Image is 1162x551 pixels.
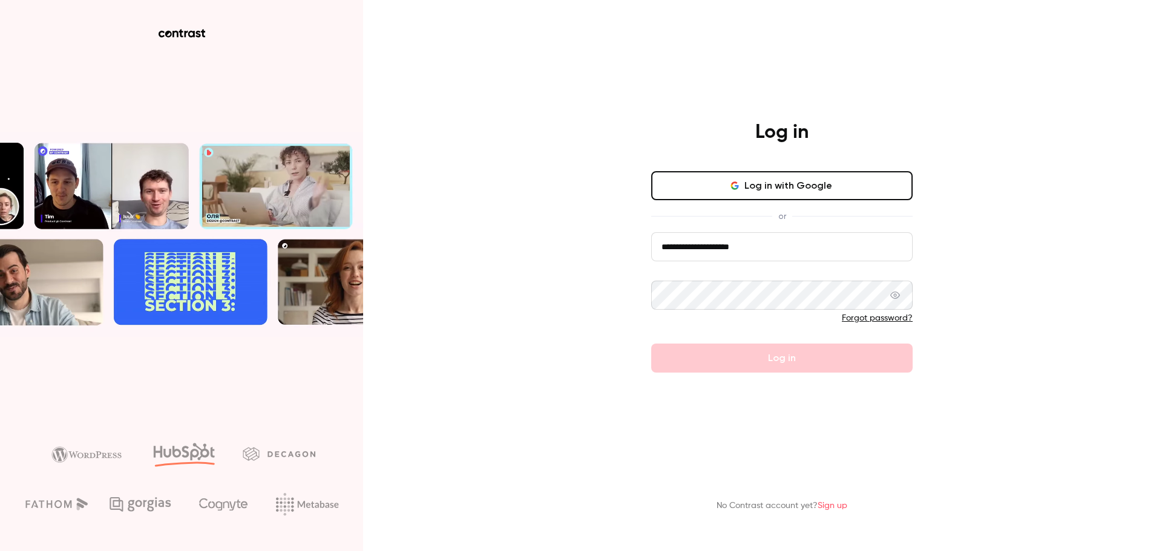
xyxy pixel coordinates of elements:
a: Sign up [818,501,847,510]
span: or [772,210,792,223]
p: No Contrast account yet? [717,500,847,512]
button: Log in with Google [651,171,913,200]
img: decagon [243,447,315,460]
h4: Log in [755,120,809,145]
a: Forgot password? [842,314,913,322]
